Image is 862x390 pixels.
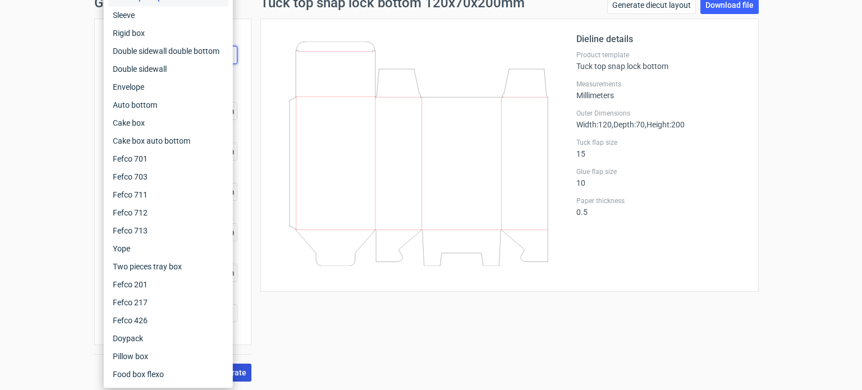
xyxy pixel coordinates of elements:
div: 15 [576,138,745,158]
div: Cake box auto bottom [108,132,228,150]
div: Double sidewall double bottom [108,42,228,60]
div: Auto bottom [108,96,228,114]
div: Fefco 217 [108,293,228,311]
h2: Dieline details [576,33,745,46]
div: Food box flexo [108,365,228,383]
div: Millimeters [576,80,745,100]
div: Fefco 711 [108,186,228,204]
div: Fefco 703 [108,168,228,186]
div: Yope [108,240,228,258]
div: Fefco 713 [108,222,228,240]
div: Fefco 701 [108,150,228,168]
div: 0.5 [576,196,745,217]
label: Paper thickness [576,196,745,205]
div: Tuck top snap lock bottom [576,51,745,71]
span: , Depth : 70 [612,120,645,129]
span: , Height : 200 [645,120,685,129]
div: Pillow box [108,347,228,365]
div: Two pieces tray box [108,258,228,276]
label: Measurements [576,80,745,89]
label: Glue flap size [576,167,745,176]
div: Rigid box [108,24,228,42]
div: Sleeve [108,6,228,24]
span: Width : 120 [576,120,612,129]
label: Outer Dimensions [576,109,745,118]
div: Fefco 201 [108,276,228,293]
div: Fefco 712 [108,204,228,222]
label: Tuck flap size [576,138,745,147]
label: Product template [576,51,745,59]
div: Cake box [108,114,228,132]
div: 10 [576,167,745,187]
div: Double sidewall [108,60,228,78]
div: Doypack [108,329,228,347]
div: Envelope [108,78,228,96]
div: Fefco 426 [108,311,228,329]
